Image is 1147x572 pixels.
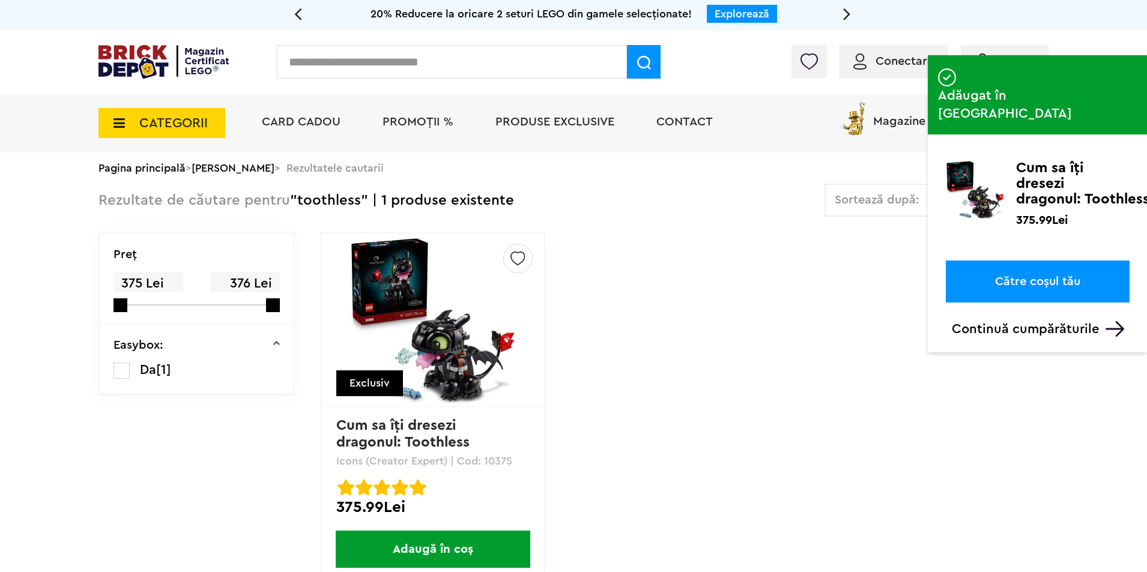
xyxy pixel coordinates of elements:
p: 375.99Lei [1016,212,1068,224]
a: Cum sa îţi dresezi dragonul: Toothless [336,418,470,450]
img: Evaluare cu stele [410,479,426,496]
span: Sortează după: [835,194,919,206]
p: Continuă cumpărăturile [952,321,1130,337]
a: [PERSON_NAME] [192,163,274,173]
span: Magazine Certificate LEGO® [873,100,1030,127]
span: CATEGORII [139,116,208,130]
a: Către coșul tău [946,260,1130,303]
img: Arrow%20-%20Down.svg [1106,321,1124,337]
span: [1] [156,363,171,376]
a: Conectare [853,55,934,67]
img: Cum sa îţi dresezi dragonul: Toothless [349,236,517,404]
a: PROMOȚII % [383,116,453,128]
a: Pagina principală [98,163,186,173]
p: Preţ [113,248,137,260]
a: Contact [656,116,713,128]
img: addedtocart [938,68,956,86]
a: Adaugă în coș [321,531,544,568]
img: addedtocart [928,149,939,160]
img: Cum sa îţi dresezi dragonul: Toothless [946,160,1005,219]
img: Evaluare cu stele [356,479,372,496]
div: 375.99Lei [336,499,529,515]
span: Adaugă în coș [336,531,530,568]
img: Evaluare cu stele [337,479,354,496]
img: Evaluare cu stele [392,479,408,496]
span: Rezultate de căutare pentru [98,193,290,208]
span: Da [140,363,156,376]
a: Explorează [715,8,769,19]
span: 376 Lei [210,272,279,295]
div: "toothless" | 1 produse existente [98,184,514,218]
img: Evaluare cu stele [374,479,390,496]
p: Easybox: [113,339,163,351]
div: Exclusiv [336,370,403,396]
span: Conectare [876,55,934,67]
p: Cum sa îţi dresezi dragonul: Toothless [1016,160,1130,207]
span: 375 Lei [113,272,183,295]
div: > > Rezultatele cautarii [98,152,1049,184]
span: Adăugat în [GEOGRAPHIC_DATA] [938,86,1137,122]
p: Icons (Creator Expert) | Cod: 10375 [336,456,529,466]
a: Card Cadou [262,116,340,128]
span: 20% Reducere la oricare 2 seturi LEGO din gamele selecționate! [371,8,692,19]
a: Produse exclusive [495,116,614,128]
